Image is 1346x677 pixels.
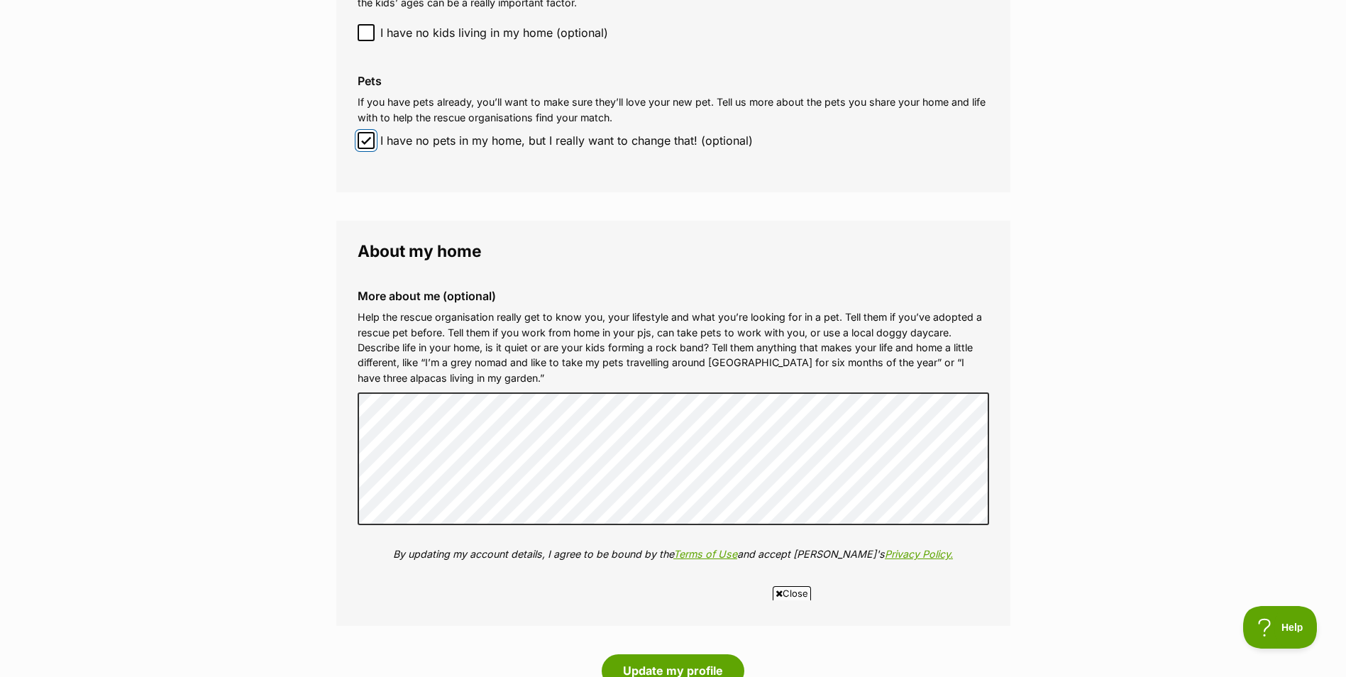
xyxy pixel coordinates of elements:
label: Pets [358,75,989,87]
span: I have no pets in my home, but I really want to change that! (optional) [380,132,753,149]
p: If you have pets already, you’ll want to make sure they’ll love your new pet. Tell us more about ... [358,94,989,125]
iframe: Help Scout Beacon - Open [1243,606,1318,649]
a: Terms of Use [673,548,737,560]
a: Privacy Policy. [885,548,953,560]
fieldset: About my home [336,221,1010,627]
span: Close [773,586,811,600]
iframe: Advertisement [329,606,1017,670]
label: More about me (optional) [358,290,989,302]
span: I have no kids living in my home (optional) [380,24,608,41]
legend: About my home [358,242,989,260]
p: Help the rescue organisation really get to know you, your lifestyle and what you’re looking for i... [358,309,989,385]
p: By updating my account details, I agree to be bound by the and accept [PERSON_NAME]'s [358,546,989,561]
